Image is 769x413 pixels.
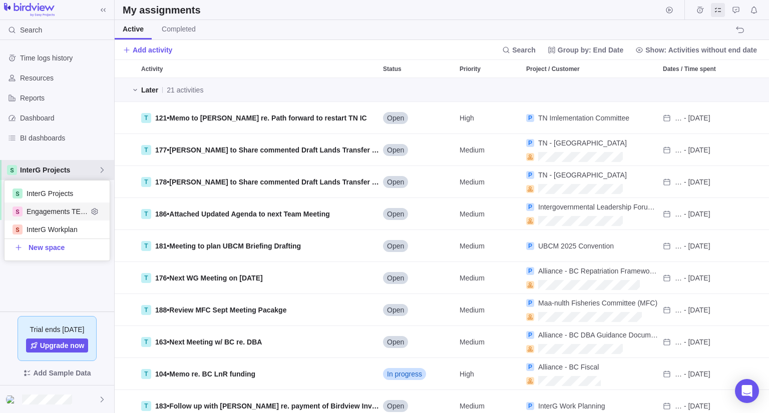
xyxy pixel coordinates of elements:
div: grid [5,180,110,260]
span: InterG Workplan [27,224,102,234]
span: InterG Projects [20,165,98,175]
span: Edit space settings [88,204,102,218]
span: Engagements TEST [27,206,88,216]
span: InterG Projects [27,188,102,198]
span: New space [29,242,65,252]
